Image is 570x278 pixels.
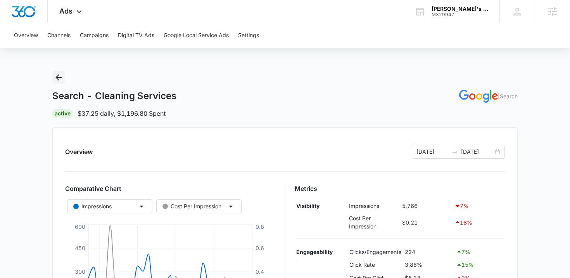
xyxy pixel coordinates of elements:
[73,202,112,211] div: Impressions
[256,268,264,275] tspan: 0.4
[162,202,221,211] div: Cost Per Impression
[12,12,19,19] img: logo_orange.svg
[52,109,73,118] div: Active
[65,147,93,156] h2: Overview
[21,45,27,51] img: tab_domain_overview_orange.svg
[347,199,400,213] td: Impressions
[452,149,458,155] span: swap-right
[347,212,400,232] td: Cost Per Impression
[456,247,503,256] div: 7 %
[459,90,498,103] img: GOOGLE_ADS
[75,268,85,275] tspan: 300
[238,23,259,48] button: Settings
[14,23,38,48] button: Overview
[454,201,503,211] div: 7 %
[29,46,69,51] div: Domain Overview
[400,199,453,213] td: 5,766
[347,245,403,258] td: Clicks/Engagements
[52,90,176,102] h1: Search - Cleaning Services
[12,20,19,26] img: website_grey.svg
[67,199,152,213] button: Impressions
[77,45,83,51] img: tab_keywords_by_traffic_grey.svg
[75,223,85,230] tspan: 600
[452,149,458,155] span: to
[400,212,453,232] td: $0.21
[454,218,503,227] div: 18 %
[22,12,38,19] div: v 4.0.25
[118,23,154,48] button: Digital TV Ads
[498,92,518,100] p: | Search
[52,71,65,84] button: Back
[65,184,276,193] h3: Comparative Chart
[75,245,85,251] tspan: 450
[156,199,242,213] button: Cost Per Impression
[432,12,488,17] div: account id
[256,245,264,251] tspan: 0.6
[432,6,488,12] div: account name
[296,202,320,209] strong: Visibility
[256,223,264,230] tspan: 0.8
[461,148,493,156] input: End date
[295,184,505,193] h3: Metrics
[20,20,85,26] div: Domain: [DOMAIN_NAME]
[80,23,109,48] button: Campaigns
[403,258,454,271] td: 3.88%
[347,258,403,271] td: Click Rate
[296,249,333,255] strong: Engageability
[86,46,131,51] div: Keywords by Traffic
[164,23,229,48] button: Google Local Service Ads
[456,260,503,269] div: 15 %
[47,23,71,48] button: Channels
[78,109,166,118] p: $37.25 daily , $1,196.80 Spent
[59,7,73,15] span: Ads
[403,245,454,258] td: 224
[416,148,449,156] input: Start date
